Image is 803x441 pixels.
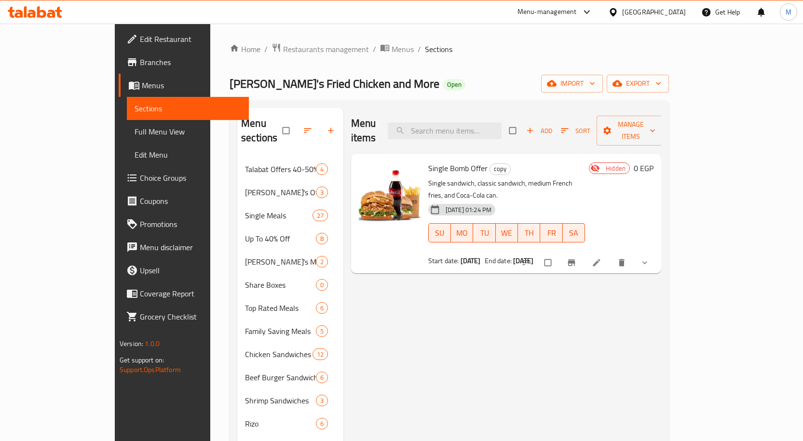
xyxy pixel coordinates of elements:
span: [PERSON_NAME]'s Mega Offers [245,256,316,267]
div: Beef Burger Sandwiches6 [237,366,343,389]
span: Select to update [539,254,559,272]
span: Up To 40% Off [245,233,316,244]
span: [DATE] 01:24 PM [442,205,495,214]
li: / [264,43,268,55]
span: SA [567,226,581,240]
a: Edit Menu [127,143,249,166]
button: delete [611,252,634,273]
span: SU [433,226,447,240]
span: Promotions [140,218,241,230]
span: Sort items [555,123,597,138]
span: 5 [316,327,327,336]
span: Open [443,80,465,89]
div: Shrimp Sandwiches3 [237,389,343,412]
a: Restaurants management [272,43,369,55]
span: Talabat Offers 40-50% [245,163,316,175]
span: Share Boxes [245,279,316,291]
button: SU [428,223,451,242]
button: export [607,75,669,93]
span: Grocery Checklist [140,311,241,322]
span: export [614,78,661,90]
span: 0 [316,281,327,290]
span: Sort [561,125,590,136]
span: 3 [316,188,327,197]
button: TU [473,223,495,242]
span: Sections [135,103,241,114]
span: Chicken Sandwiches [245,348,312,360]
div: Tiko's Offers 40-50% Off [245,187,316,198]
span: [PERSON_NAME]'s Fried Chicken and More [230,73,439,94]
span: 12 [313,350,327,359]
span: 3 [316,396,327,405]
a: Full Menu View [127,120,249,143]
h2: Menu sections [241,116,283,145]
span: copy [490,163,510,174]
span: Branches [140,56,241,68]
button: show more [634,252,657,273]
span: Add [526,125,552,136]
div: Menu-management [517,6,577,18]
span: Coupons [140,195,241,207]
div: Top Rated Meals6 [237,296,343,320]
div: [PERSON_NAME]'s Offers 40-50% Off3 [237,181,343,204]
span: FR [544,226,558,240]
p: Single sandwich, classic sandwich, medium French fries, and Coca-Cola can. [428,177,585,201]
span: Select all sections [277,121,297,140]
span: Beef Burger Sandwiches [245,372,316,383]
button: SA [563,223,585,242]
b: [DATE] [461,254,481,267]
a: Upsell [119,259,249,282]
button: Manage items [597,116,665,146]
span: Edit Restaurant [140,33,241,45]
b: [DATE] [513,254,533,267]
span: Full Menu View [135,126,241,137]
a: Branches [119,51,249,74]
div: Family Saving Meals5 [237,320,343,343]
span: End date: [485,254,512,267]
div: Chicken Sandwiches12 [237,343,343,366]
a: Sections [127,97,249,120]
a: Menus [119,74,249,97]
span: TU [477,226,491,240]
div: Top Rated Meals [245,302,316,314]
div: Talabat Offers 40-50%4 [237,158,343,181]
h6: 0 EGP [634,161,653,175]
a: Coupons [119,189,249,213]
span: Family Saving Meals [245,325,316,337]
div: items [316,395,328,406]
span: 2 [316,257,327,267]
a: Grocery Checklist [119,305,249,328]
button: MO [451,223,473,242]
span: Menus [392,43,414,55]
svg: Show Choices [640,258,650,267]
span: MO [455,226,469,240]
div: Rizo6 [237,412,343,435]
span: Single Bomb Offer [428,161,488,175]
span: [PERSON_NAME]'s Offers 40-50% Off [245,187,316,198]
span: Shrimp Sandwiches [245,395,316,406]
a: Menus [380,43,414,55]
span: 4 [316,165,327,174]
span: Manage items [604,119,657,143]
div: items [316,418,328,429]
span: 1.0.0 [145,337,160,350]
button: Add section [320,120,343,141]
img: Single Bomb Offer [359,161,421,223]
div: [GEOGRAPHIC_DATA] [622,7,686,17]
button: sort-choices [516,252,539,273]
a: Promotions [119,213,249,236]
button: FR [540,223,562,242]
span: Start date: [428,254,459,267]
h2: Menu items [351,116,376,145]
span: Sections [425,43,452,55]
a: Edit Restaurant [119,27,249,51]
div: items [316,279,328,291]
nav: breadcrumb [230,43,669,55]
span: 8 [316,234,327,243]
span: Version: [120,337,143,350]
